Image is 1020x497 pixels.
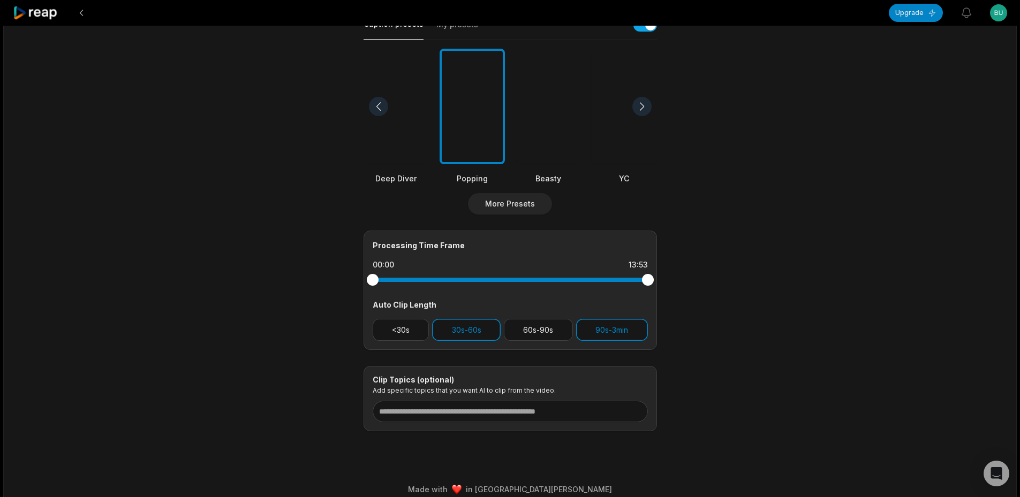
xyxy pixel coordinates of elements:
[436,19,478,40] button: My presets
[576,319,648,341] button: 90s-3min
[889,4,943,22] button: Upgrade
[432,319,501,341] button: 30s-60s
[516,173,581,184] div: Beasty
[468,193,552,215] button: More Presets
[373,299,648,310] div: Auto Clip Length
[984,461,1009,486] div: Open Intercom Messenger
[373,319,429,341] button: <30s
[440,173,505,184] div: Popping
[373,259,394,270] div: 00:00
[373,240,648,251] div: Processing Time Frame
[504,319,573,341] button: 60s-90s
[452,485,462,494] img: heart emoji
[364,19,424,40] button: Caption presets
[373,386,648,394] p: Add specific topics that you want AI to clip from the video.
[629,259,648,270] div: 13:53
[592,173,657,184] div: YC
[373,375,648,385] div: Clip Topics (optional)
[364,173,429,184] div: Deep Diver
[13,484,1007,495] div: Made with in [GEOGRAPHIC_DATA][PERSON_NAME]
